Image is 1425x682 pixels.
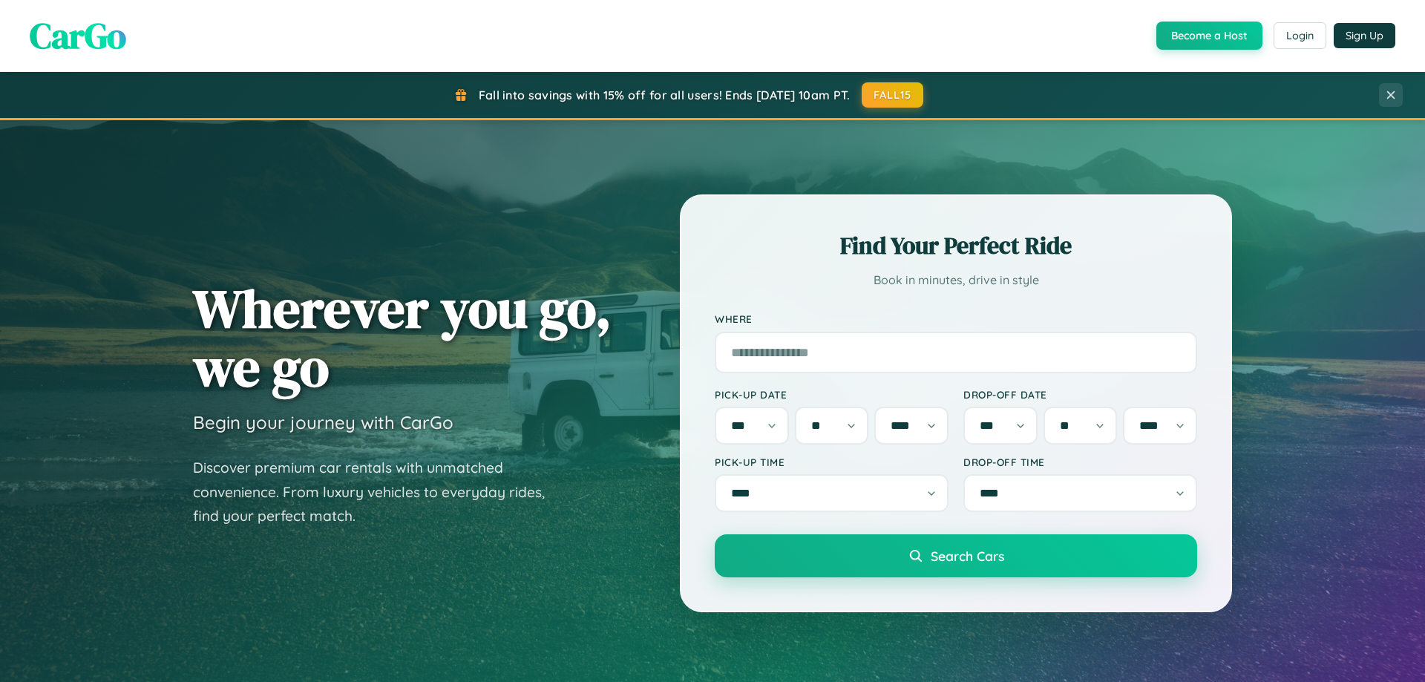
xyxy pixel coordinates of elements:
h3: Begin your journey with CarGo [193,411,453,433]
label: Drop-off Date [963,388,1197,401]
h1: Wherever you go, we go [193,279,612,396]
label: Drop-off Time [963,456,1197,468]
button: Search Cars [715,534,1197,577]
span: Search Cars [931,548,1004,564]
label: Pick-up Time [715,456,949,468]
label: Pick-up Date [715,388,949,401]
span: Fall into savings with 15% off for all users! Ends [DATE] 10am PT. [479,88,851,102]
span: CarGo [30,11,126,60]
button: FALL15 [862,82,924,108]
label: Where [715,313,1197,326]
h2: Find Your Perfect Ride [715,229,1197,262]
button: Sign Up [1334,23,1395,48]
p: Discover premium car rentals with unmatched convenience. From luxury vehicles to everyday rides, ... [193,456,564,528]
button: Login [1274,22,1326,49]
button: Become a Host [1156,22,1262,50]
p: Book in minutes, drive in style [715,269,1197,291]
